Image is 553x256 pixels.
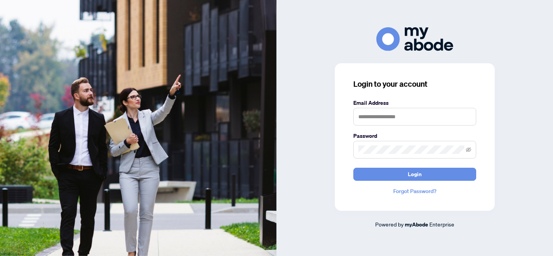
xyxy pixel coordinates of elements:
[353,132,476,140] label: Password
[405,220,428,229] a: myAbode
[353,168,476,181] button: Login
[375,221,404,228] span: Powered by
[353,99,476,107] label: Email Address
[376,27,453,51] img: ma-logo
[429,221,454,228] span: Enterprise
[353,79,476,89] h3: Login to your account
[408,168,422,180] span: Login
[466,147,471,152] span: eye-invisible
[353,187,476,195] a: Forgot Password?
